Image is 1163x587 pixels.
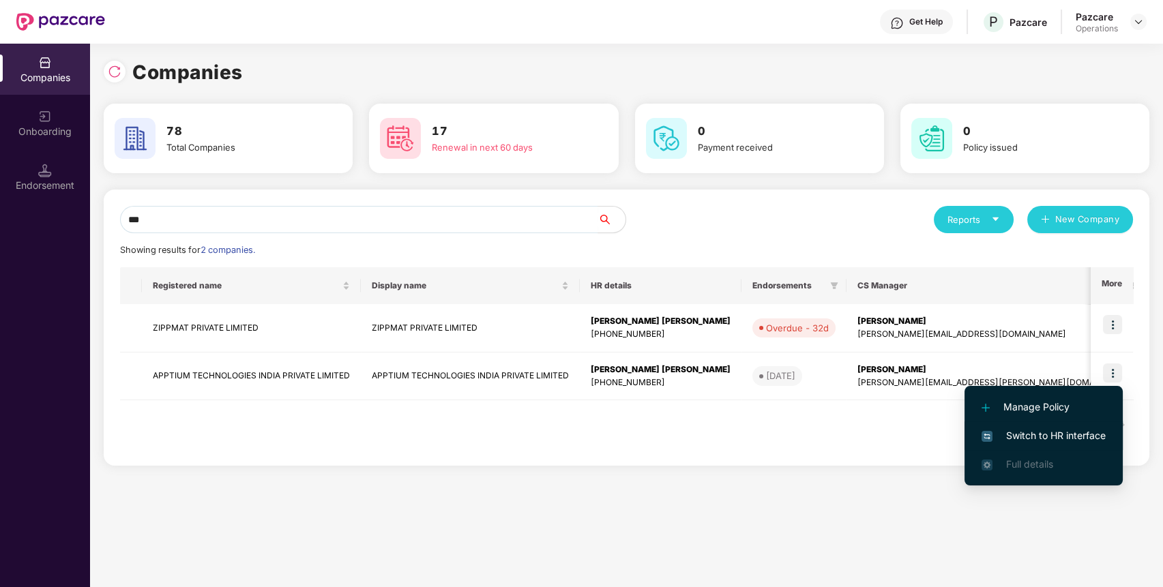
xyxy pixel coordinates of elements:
[108,65,121,78] img: svg+xml;base64,PHN2ZyBpZD0iUmVsb2FkLTMyeDMyIiB4bWxucz0iaHR0cDovL3d3dy53My5vcmcvMjAwMC9zdmciIHdpZH...
[361,267,580,304] th: Display name
[1076,23,1118,34] div: Operations
[982,400,1106,415] span: Manage Policy
[380,118,421,159] img: svg+xml;base64,PHN2ZyB4bWxucz0iaHR0cDovL3d3dy53My5vcmcvMjAwMC9zdmciIHdpZHRoPSI2MCIgaGVpZ2h0PSI2MC...
[166,140,314,154] div: Total Companies
[857,280,1123,291] span: CS Manager
[982,404,990,412] img: svg+xml;base64,PHN2ZyB4bWxucz0iaHR0cDovL3d3dy53My5vcmcvMjAwMC9zdmciIHdpZHRoPSIxMi4yMDEiIGhlaWdodD...
[591,376,731,389] div: [PHONE_NUMBER]
[132,57,243,87] h1: Companies
[142,352,361,401] td: APPTIUM TECHNOLOGIES INDIA PRIVATE LIMITED
[827,277,841,294] span: filter
[1103,363,1122,382] img: icon
[591,363,731,376] div: [PERSON_NAME] [PERSON_NAME]
[911,118,952,159] img: svg+xml;base64,PHN2ZyB4bWxucz0iaHR0cDovL3d3dy53My5vcmcvMjAwMC9zdmciIHdpZHRoPSI2MCIgaGVpZ2h0PSI2MC...
[153,280,340,291] span: Registered name
[698,140,846,154] div: Payment received
[752,280,825,291] span: Endorsements
[1103,315,1122,334] img: icon
[991,215,1000,224] span: caret-down
[120,245,255,255] span: Showing results for
[372,280,559,291] span: Display name
[963,123,1111,140] h3: 0
[142,267,361,304] th: Registered name
[432,123,580,140] h3: 17
[989,14,998,30] span: P
[1010,16,1047,29] div: Pazcare
[591,328,731,341] div: [PHONE_NUMBER]
[16,13,105,31] img: New Pazcare Logo
[38,164,52,177] img: svg+xml;base64,PHN2ZyB3aWR0aD0iMTQuNSIgaGVpZ2h0PSIxNC41IiB2aWV3Qm94PSIwIDAgMTYgMTYiIGZpbGw9Im5vbm...
[857,376,1134,389] div: [PERSON_NAME][EMAIL_ADDRESS][PERSON_NAME][DOMAIN_NAME]
[1076,10,1118,23] div: Pazcare
[38,56,52,70] img: svg+xml;base64,PHN2ZyBpZD0iQ29tcGFuaWVzIiB4bWxucz0iaHR0cDovL3d3dy53My5vcmcvMjAwMC9zdmciIHdpZHRoPS...
[857,363,1134,376] div: [PERSON_NAME]
[361,304,580,352] td: ZIPPMAT PRIVATE LIMITED
[115,118,156,159] img: svg+xml;base64,PHN2ZyB4bWxucz0iaHR0cDovL3d3dy53My5vcmcvMjAwMC9zdmciIHdpZHRoPSI2MCIgaGVpZ2h0PSI2MC...
[857,328,1134,341] div: [PERSON_NAME][EMAIL_ADDRESS][DOMAIN_NAME]
[166,123,314,140] h3: 78
[1027,206,1133,233] button: plusNew Company
[598,206,626,233] button: search
[909,16,943,27] div: Get Help
[646,118,687,159] img: svg+xml;base64,PHN2ZyB4bWxucz0iaHR0cDovL3d3dy53My5vcmcvMjAwMC9zdmciIHdpZHRoPSI2MCIgaGVpZ2h0PSI2MC...
[982,428,1106,443] span: Switch to HR interface
[698,123,846,140] h3: 0
[580,267,741,304] th: HR details
[982,460,992,470] img: svg+xml;base64,PHN2ZyB4bWxucz0iaHR0cDovL3d3dy53My5vcmcvMjAwMC9zdmciIHdpZHRoPSIxNi4zNjMiIGhlaWdodD...
[432,140,580,154] div: Renewal in next 60 days
[982,431,992,442] img: svg+xml;base64,PHN2ZyB4bWxucz0iaHR0cDovL3d3dy53My5vcmcvMjAwMC9zdmciIHdpZHRoPSIxNiIgaGVpZ2h0PSIxNi...
[598,214,625,225] span: search
[142,304,361,352] td: ZIPPMAT PRIVATE LIMITED
[857,315,1134,328] div: [PERSON_NAME]
[947,213,1000,226] div: Reports
[1006,458,1053,470] span: Full details
[890,16,904,30] img: svg+xml;base64,PHN2ZyBpZD0iSGVscC0zMngzMiIgeG1sbnM9Imh0dHA6Ly93d3cudzMub3JnLzIwMDAvc3ZnIiB3aWR0aD...
[1041,215,1050,226] span: plus
[1091,267,1133,304] th: More
[766,321,829,335] div: Overdue - 32d
[766,369,795,382] div: [DATE]
[1133,16,1144,27] img: svg+xml;base64,PHN2ZyBpZD0iRHJvcGRvd24tMzJ4MzIiIHhtbG5zPSJodHRwOi8vd3d3LnczLm9yZy8yMDAwL3N2ZyIgd2...
[1055,213,1120,226] span: New Company
[38,110,52,123] img: svg+xml;base64,PHN2ZyB3aWR0aD0iMjAiIGhlaWdodD0iMjAiIHZpZXdCb3g9IjAgMCAyMCAyMCIgZmlsbD0ibm9uZSIgeG...
[361,352,580,401] td: APPTIUM TECHNOLOGIES INDIA PRIVATE LIMITED
[830,282,838,290] span: filter
[591,315,731,328] div: [PERSON_NAME] [PERSON_NAME]
[963,140,1111,154] div: Policy issued
[201,245,255,255] span: 2 companies.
